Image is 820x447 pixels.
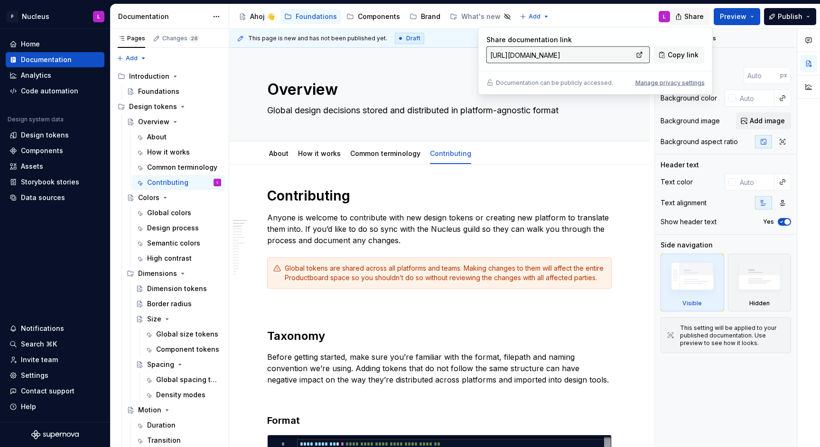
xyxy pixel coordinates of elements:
[118,35,145,42] div: Pages
[147,147,190,157] div: How it works
[2,6,108,27] button: PNucleusL
[21,86,78,96] div: Code automation
[661,93,717,103] div: Background color
[661,137,738,146] div: Background aspect ratio
[138,117,169,127] div: Overview
[147,178,188,187] div: Contributing
[6,143,104,158] a: Components
[248,35,387,42] span: This page is new and has not been published yet.
[661,198,707,208] div: Text alignment
[294,143,345,163] div: How it works
[661,254,724,311] div: Visible
[21,339,57,349] div: Search ⌘K
[358,12,400,21] div: Components
[635,79,705,87] div: Manage privacy settings
[267,187,612,204] h1: Contributing
[406,35,420,42] span: Draft
[21,177,79,187] div: Storybook stories
[265,143,292,163] div: About
[21,355,58,365] div: Invite team
[736,90,774,107] input: Auto
[141,387,225,402] a: Density modes
[147,254,192,263] div: High contrast
[235,9,279,24] a: Ahoj 👋
[426,143,475,163] div: Contributing
[298,149,341,157] a: How it works
[132,145,225,160] a: How it works
[6,36,104,52] a: Home
[156,329,218,339] div: Global size tokens
[147,299,192,309] div: Border radius
[749,300,770,307] div: Hidden
[21,130,69,140] div: Design tokens
[123,190,225,205] a: Colors
[123,114,225,129] a: Overview
[736,173,774,191] input: Auto
[346,143,424,163] div: Common terminology
[763,218,774,226] label: Yes
[156,390,205,400] div: Density modes
[446,9,515,24] a: What's new
[461,12,501,21] div: What's new
[250,12,275,21] div: Ahoj 👋
[132,251,225,266] a: High contrast
[21,193,65,202] div: Data sources
[517,10,552,23] button: Add
[147,132,167,142] div: About
[138,269,177,278] div: Dimensions
[661,160,699,170] div: Header text
[343,9,404,24] a: Components
[6,174,104,190] a: Storybook stories
[123,402,225,418] a: Motion
[156,375,219,384] div: Global spacing tokens
[147,223,199,233] div: Design process
[8,116,64,123] div: Design system data
[21,162,43,171] div: Assets
[123,84,225,99] a: Foundations
[21,324,64,333] div: Notifications
[141,372,225,387] a: Global spacing tokens
[147,314,161,324] div: Size
[6,399,104,414] button: Help
[132,236,225,251] a: Semantic colors
[6,337,104,352] button: Search ⌘K
[778,12,802,21] span: Publish
[680,324,785,347] div: This setting will be applied to your published documentation. Use preview to see how it looks.
[496,79,613,87] p: Documentation can be publicly accessed.
[97,13,100,20] div: L
[132,160,225,175] a: Common terminology
[31,430,79,439] svg: Supernova Logo
[529,13,540,20] span: Add
[350,149,420,157] a: Common terminology
[235,7,515,26] div: Page tree
[132,129,225,145] a: About
[21,71,51,80] div: Analytics
[138,193,159,202] div: Colors
[6,190,104,205] a: Data sources
[750,116,785,126] span: Add image
[147,420,176,430] div: Duration
[21,55,72,64] div: Documentation
[285,264,606,283] div: Global tokens are shared across all platforms and teams. Making changes to them will affect the e...
[6,159,104,174] a: Assets
[132,175,225,190] a: ContributingL
[156,345,219,354] div: Component tokens
[661,217,717,227] div: Show header text
[736,112,791,129] button: Add image
[6,352,104,367] a: Invite team
[6,83,104,99] a: Code automation
[406,9,444,24] a: Brand
[486,35,650,45] p: Share documentation link
[123,266,225,281] div: Dimensions
[132,418,225,433] a: Duration
[661,116,720,126] div: Background image
[267,328,612,344] h2: Taxonomy
[189,35,199,42] span: 28
[132,220,225,236] a: Design process
[21,146,63,155] div: Components
[728,254,792,311] div: Hidden
[267,212,612,246] p: Anyone is welcome to contribute with new design tokens or creating new platform to translate them...
[6,368,104,383] a: Settings
[265,103,610,118] textarea: Global design decisions stored and distributed in platform-agnostic format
